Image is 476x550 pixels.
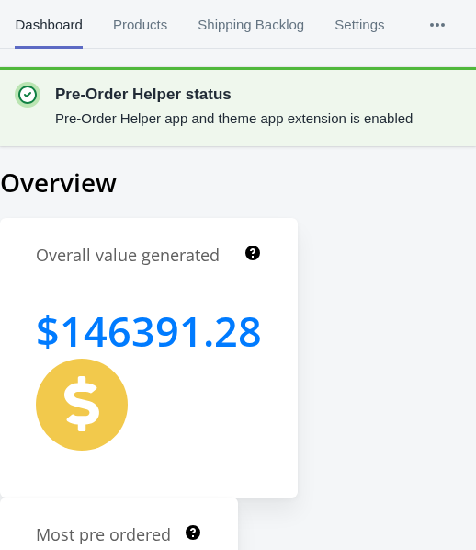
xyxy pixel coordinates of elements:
[198,1,305,49] span: Shipping Backlog
[112,1,167,49] span: Products
[36,244,220,267] h1: Overall value generated
[15,1,83,49] span: Dashboard
[400,1,475,49] button: More tabs
[55,84,413,106] p: Pre-Order Helper status
[55,109,413,128] p: Pre-Order Helper app and theme app extension is enabled
[334,1,385,49] span: Settings
[36,303,60,359] span: $
[36,303,262,359] h1: 146391.28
